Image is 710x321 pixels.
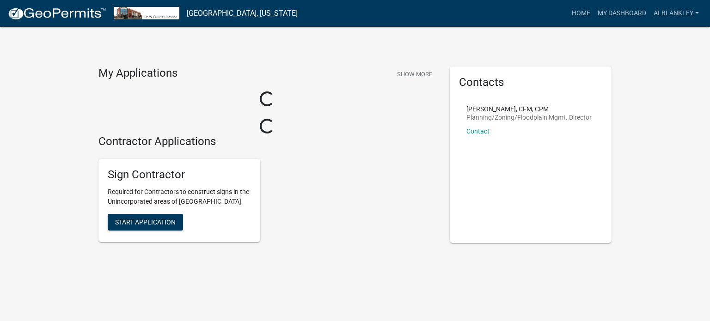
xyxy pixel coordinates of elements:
button: Start Application [108,214,183,230]
wm-workflow-list-section: Contractor Applications [98,135,436,250]
h5: Sign Contractor [108,168,251,182]
p: Required for Contractors to construct signs in the Unincorporated areas of [GEOGRAPHIC_DATA] [108,187,251,206]
span: Start Application [115,218,176,226]
button: Show More [393,67,436,82]
h5: Contacts [459,76,602,89]
a: [GEOGRAPHIC_DATA], [US_STATE] [187,6,298,21]
p: Planning/Zoning/Floodplain Mgmt. Director [466,114,592,121]
p: [PERSON_NAME], CFM, CPM [466,106,592,112]
a: My Dashboard [594,5,650,22]
h4: My Applications [98,67,177,80]
img: Lyon County, Kansas [114,7,179,19]
a: Home [568,5,594,22]
h4: Contractor Applications [98,135,436,148]
a: Contact [466,127,490,135]
a: alblankley [650,5,703,22]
